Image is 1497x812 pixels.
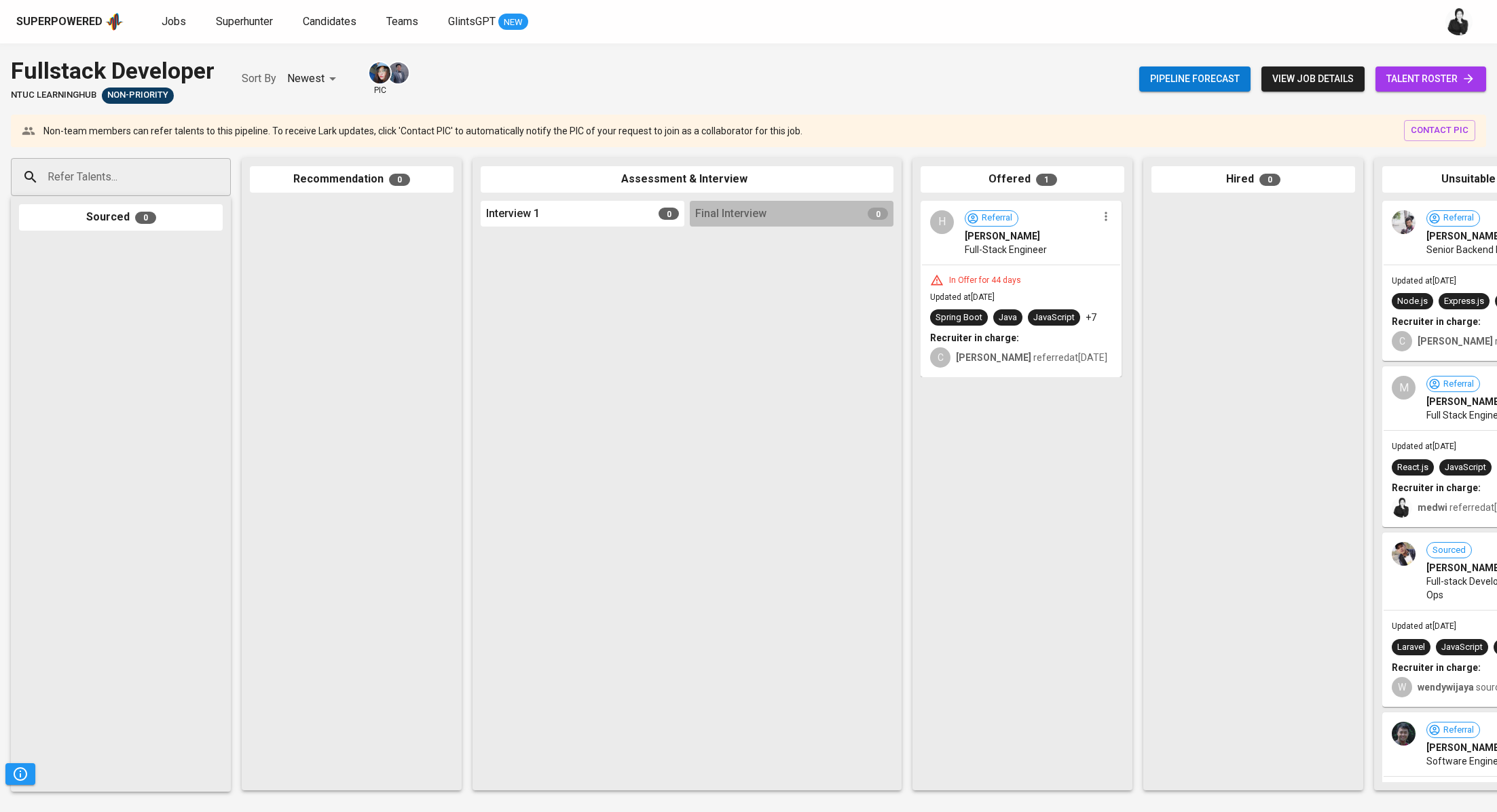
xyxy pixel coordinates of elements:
div: W [1392,677,1412,697]
b: Recruiter in charge: [930,332,1019,343]
a: Jobs [162,14,189,31]
span: Updated at [DATE] [1392,276,1456,286]
span: GlintsGPT [448,15,496,28]
a: Superhunter [216,14,276,31]
a: Candidates [303,14,359,31]
span: Non-Priority [102,89,174,102]
span: Candidates [303,15,356,28]
span: Referral [1438,378,1479,391]
b: [PERSON_NAME] [1418,336,1493,347]
b: Recruiter in charge: [1392,316,1481,327]
div: Sufficient Talents in Pipeline [102,88,174,104]
div: pic [368,61,392,96]
b: Recruiter in charge: [1392,482,1481,493]
span: Updated at [DATE] [1392,442,1456,451]
div: Superpowered [16,14,103,30]
img: 8c7133c88aa37fcc2cfd05a5271d3bc2.jpeg [1392,722,1416,746]
span: NEW [498,16,528,29]
img: 928ae4328e59777c447ae6cb93e1e28f.jpg [1392,542,1416,566]
a: Superpoweredapp logo [16,12,124,32]
button: Pipeline Triggers [5,763,35,785]
div: Node.js [1397,295,1428,308]
span: NTUC LearningHub [11,89,96,102]
img: diazagista@glints.com [369,62,390,83]
div: React.js [1397,461,1428,474]
span: Full-Stack Engineer [965,243,1047,256]
a: GlintsGPT NEW [448,14,528,31]
div: JavaScript [1033,311,1075,324]
button: contact pic [1404,120,1475,141]
button: Pipeline forecast [1139,66,1251,92]
a: Teams [386,14,421,31]
span: Updated at [DATE] [1392,621,1456,631]
div: C [1392,331,1412,351]
p: Non-team members can refer talents to this pipeline. To receive Lark updates, click 'Contact PIC'... [43,124,802,138]
b: wendywijaya [1418,682,1474,693]
span: view job details [1272,71,1354,88]
span: 0 [868,208,888,220]
button: view job details [1261,66,1365,92]
div: In Offer for 44 days [944,275,1027,286]
span: Pipeline forecast [1150,71,1240,88]
div: C [930,347,950,368]
span: 0 [659,208,679,220]
img: 584f84b3e5e2e2dca997bf16f94f47f7.jpeg [1392,210,1416,234]
span: Referral [976,212,1018,225]
div: Fullstack Developer [11,54,215,88]
span: Jobs [162,15,186,28]
div: Express.js [1444,295,1484,308]
button: Open [223,176,226,178]
span: [PERSON_NAME] [965,229,1040,243]
span: Referral [1438,212,1479,225]
img: app logo [105,12,124,32]
span: Referral [1438,724,1479,737]
p: Sort By [242,71,276,87]
span: 1 [1036,174,1057,186]
span: Sourced [1427,544,1471,557]
div: Sourced [19,204,223,231]
b: [PERSON_NAME] [956,352,1031,363]
span: Interview 1 [486,206,540,222]
div: Laravel [1397,641,1425,654]
span: Superhunter [216,15,273,28]
div: M [1392,376,1416,400]
p: Newest [287,71,325,87]
span: contact pic [1411,123,1468,138]
div: Java [999,311,1017,324]
b: Recruiter in charge: [1392,662,1481,673]
span: 0 [389,174,410,186]
div: JavaScript [1441,641,1483,654]
span: referred at [DATE] [956,352,1107,363]
div: H [930,210,954,234]
div: Recommendation [250,166,454,193]
span: 0 [135,212,156,224]
p: +7 [1086,311,1096,324]
div: Offered [921,166,1124,193]
div: Newest [287,66,341,92]
span: Final Interview [695,206,766,222]
span: 0 [1259,174,1280,186]
b: medwi [1418,502,1447,513]
span: Updated at [DATE] [930,292,995,302]
img: medwi@glints.com [1392,497,1412,518]
img: medwi@glints.com [1445,8,1473,35]
div: JavaScript [1445,461,1486,474]
a: talent roster [1375,66,1486,92]
span: Teams [386,15,418,28]
div: Hired [1151,166,1355,193]
div: Assessment & Interview [481,166,893,193]
img: jhon@glints.com [388,62,409,83]
span: talent roster [1386,71,1475,88]
div: Spring Boot [936,311,982,324]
